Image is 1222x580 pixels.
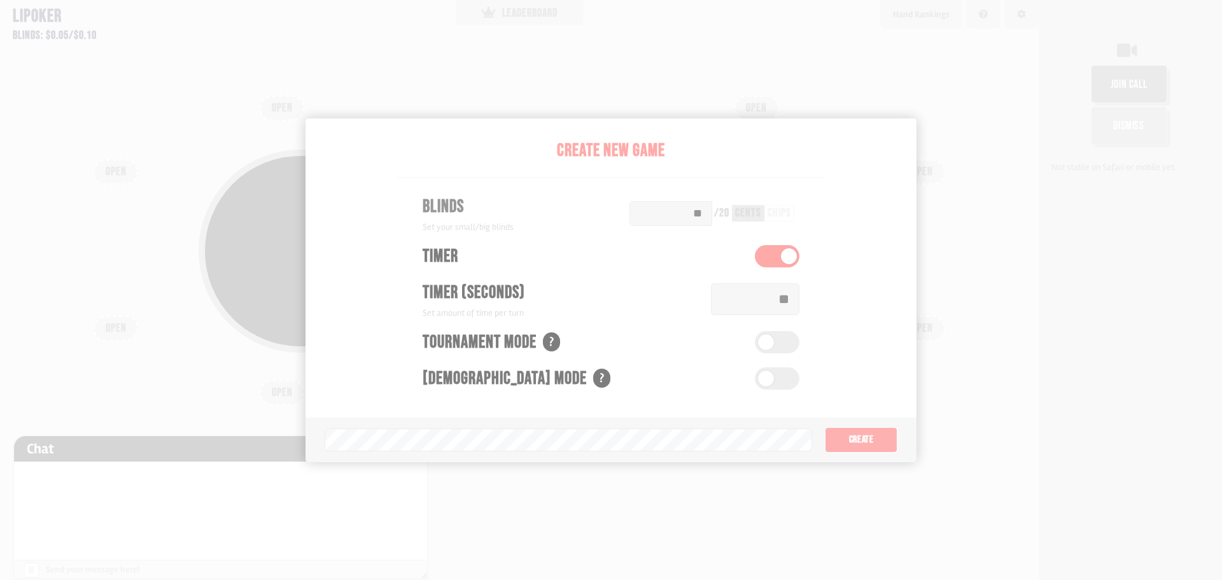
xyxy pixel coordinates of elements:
[498,387,540,399] div: OPEN
[1045,160,1216,174] div: Not stable on Safari or mobile yet.
[261,387,303,399] div: OPEN
[95,166,137,178] div: OPEN
[736,387,778,399] div: OPEN
[467,233,572,269] button: COPY GAME LINK
[902,323,944,334] div: OPEN
[1091,106,1167,145] button: Dismiss
[1091,65,1167,103] button: join call
[495,244,560,258] span: COPY GAME LINK
[472,208,567,227] div: Pot: $0.00
[261,103,303,114] div: OPEN
[347,445,396,456] div: Game Log
[893,8,950,21] div: Hand Rankings
[95,323,137,334] div: OPEN
[481,6,558,19] div: LEADERBOARD
[902,166,944,178] div: OPEN
[736,103,778,114] div: OPEN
